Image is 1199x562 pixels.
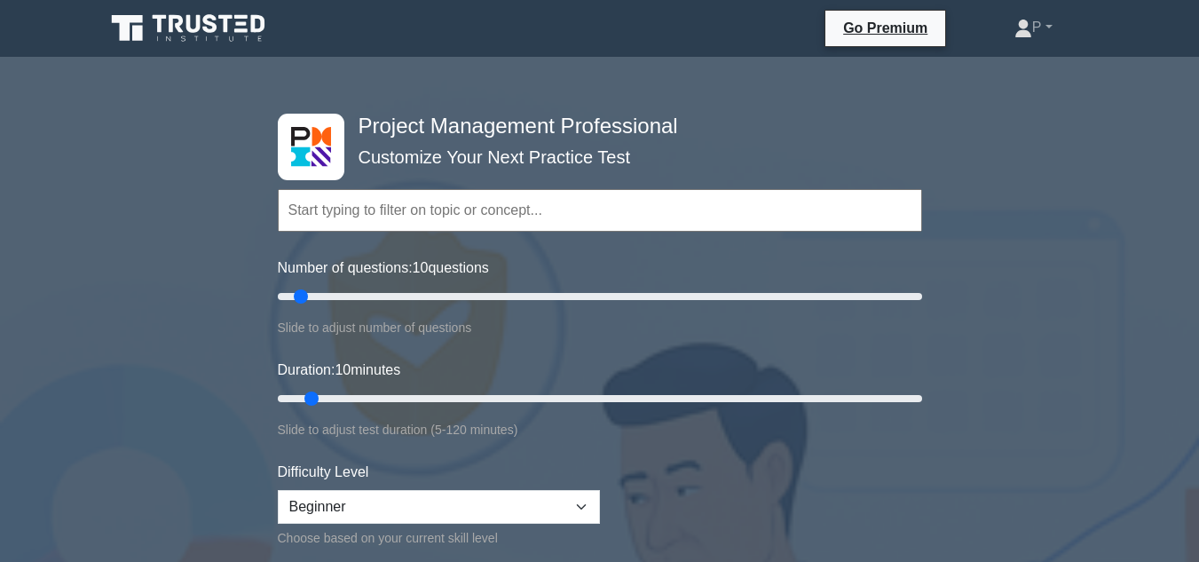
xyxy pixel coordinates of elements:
label: Duration: minutes [278,360,401,381]
span: 10 [413,260,429,275]
a: P [972,10,1095,45]
h4: Project Management Professional [351,114,835,139]
span: 10 [335,362,351,377]
a: Go Premium [832,17,938,39]
input: Start typing to filter on topic or concept... [278,189,922,232]
div: Choose based on your current skill level [278,527,600,549]
div: Slide to adjust test duration (5-120 minutes) [278,419,922,440]
label: Number of questions: questions [278,257,489,279]
div: Slide to adjust number of questions [278,317,922,338]
label: Difficulty Level [278,462,369,483]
